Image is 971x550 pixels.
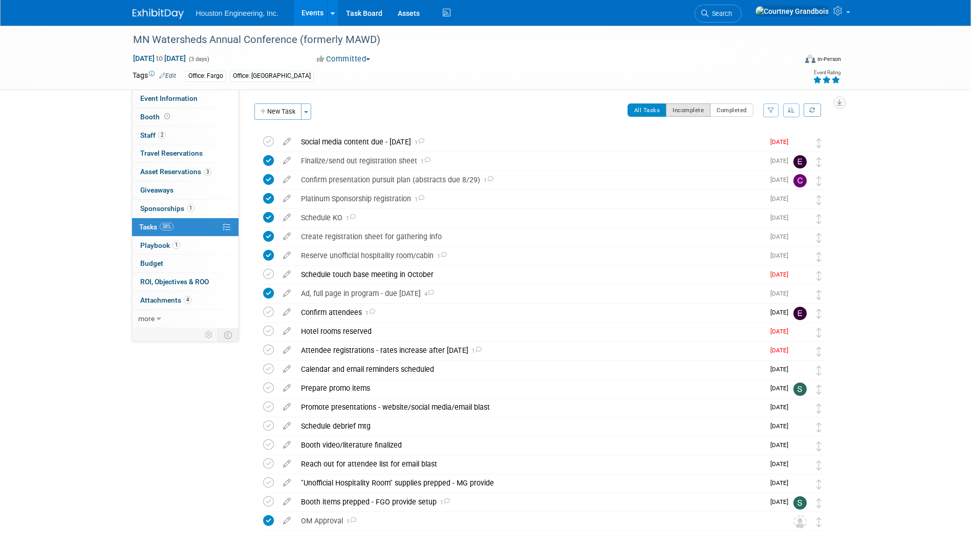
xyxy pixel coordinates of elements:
img: Heidi Joarnt [793,458,807,472]
span: [DATE] [770,460,793,468]
i: Move task [816,176,822,186]
span: [DATE] [770,404,793,411]
div: Schedule debrief mtg [296,417,764,435]
a: Booth [132,108,239,126]
span: [DATE] [770,157,793,164]
span: [DATE] [770,271,793,278]
span: 1 [417,158,430,165]
span: 1 [434,253,447,260]
a: edit [278,289,296,298]
a: Budget [132,255,239,272]
div: Booth video/literature finalized [296,436,764,454]
a: edit [278,194,296,203]
img: Courtney Grandbois [793,345,807,358]
img: Savannah Hartsoch [793,383,807,396]
td: Toggle Event Tabs [218,328,239,342]
a: Refresh [804,103,821,117]
i: Move task [816,233,822,243]
i: Move task [816,157,822,167]
div: Attendee registrations - rates increase after [DATE] [296,342,764,359]
i: Move task [816,195,822,205]
span: Travel Reservations [140,149,203,157]
i: Move task [816,404,822,413]
span: 38% [160,223,174,230]
i: Move task [816,328,822,337]
a: Tasks38% [132,218,239,236]
span: Booth not reserved yet [162,113,172,120]
a: edit [278,478,296,488]
i: Move task [816,347,822,356]
span: [DATE] [770,441,793,449]
div: Confirm presentation pursuit plan (abstracts due 8/29) [296,171,764,188]
i: Move task [816,214,822,224]
span: 1 [187,204,195,212]
span: ROI, Objectives & ROO [140,278,209,286]
a: Playbook1 [132,237,239,255]
img: Heidi Joarnt [793,231,807,244]
span: Asset Reservations [140,167,211,176]
div: Event Format [736,53,841,69]
span: 1 [411,139,424,146]
span: Giveaways [140,186,174,194]
a: edit [278,308,296,317]
div: MN Watersheds Annual Conference (formerly MAWD) [130,31,781,49]
span: Budget [140,259,163,267]
i: Move task [816,366,822,375]
span: Booth [140,113,172,121]
div: Reserve unofficial hospitality room/cabin [296,247,764,264]
div: OM Approval [296,512,773,530]
i: Move task [816,138,822,148]
span: [DATE] [DATE] [133,54,186,63]
a: Attachments4 [132,291,239,309]
i: Move task [816,479,822,489]
a: Search [695,5,742,23]
span: 3 [204,168,211,176]
img: ERIK Jones [793,307,807,320]
span: Houston Engineering, Inc. [196,9,278,17]
div: Promote presentations - website/social media/email blast [296,398,764,416]
span: 1 [172,241,180,249]
a: edit [278,346,296,355]
img: Unassigned [793,515,807,528]
span: [DATE] [770,498,793,505]
a: edit [278,421,296,431]
span: Search [708,10,732,17]
span: 1 [468,348,482,354]
a: edit [278,365,296,374]
span: 4 [184,296,191,304]
td: Personalize Event Tab Strip [200,328,218,342]
span: [DATE] [770,214,793,221]
span: [DATE] [770,138,793,145]
span: Event Information [140,94,198,102]
span: 1 [362,310,375,316]
i: Move task [816,290,822,300]
span: [DATE] [770,195,793,202]
a: Giveaways [132,181,239,199]
a: Edit [159,72,176,79]
button: All Tasks [628,103,667,117]
span: [DATE] [770,252,793,259]
i: Move task [816,385,822,394]
a: edit [278,403,296,412]
div: Reach out for attendee list for email blast [296,455,764,473]
i: Move task [816,498,822,508]
a: more [132,310,239,328]
button: Committed [313,54,374,65]
i: Move task [816,422,822,432]
span: to [155,54,164,62]
img: Heidi Joarnt [793,136,807,150]
span: [DATE] [770,176,793,183]
a: Sponsorships1 [132,200,239,218]
img: Format-Inperson.png [805,55,815,63]
a: edit [278,270,296,279]
img: Chris Otterness [793,174,807,187]
img: Heidi Joarnt [793,269,807,282]
i: Move task [816,271,822,281]
img: Heidi Joarnt [793,364,807,377]
span: Playbook [140,241,180,249]
img: Courtney Grandbois [755,6,829,17]
span: [DATE] [770,233,793,240]
span: [DATE] [770,422,793,430]
div: In-Person [817,55,841,63]
span: 4 [421,291,434,298]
